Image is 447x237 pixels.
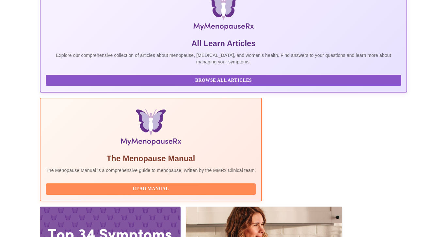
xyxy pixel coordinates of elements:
[46,77,403,83] a: Browse All Articles
[52,185,249,193] span: Read Manual
[46,153,256,164] h5: The Menopause Manual
[46,186,258,191] a: Read Manual
[79,109,222,148] img: Menopause Manual
[46,38,401,49] h5: All Learn Articles
[52,76,395,85] span: Browse All Articles
[46,75,401,86] button: Browse All Articles
[46,167,256,174] p: The Menopause Manual is a comprehensive guide to menopause, written by the MMRx Clinical team.
[46,52,401,65] p: Explore our comprehensive collection of articles about menopause, [MEDICAL_DATA], and women's hea...
[46,183,256,195] button: Read Manual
